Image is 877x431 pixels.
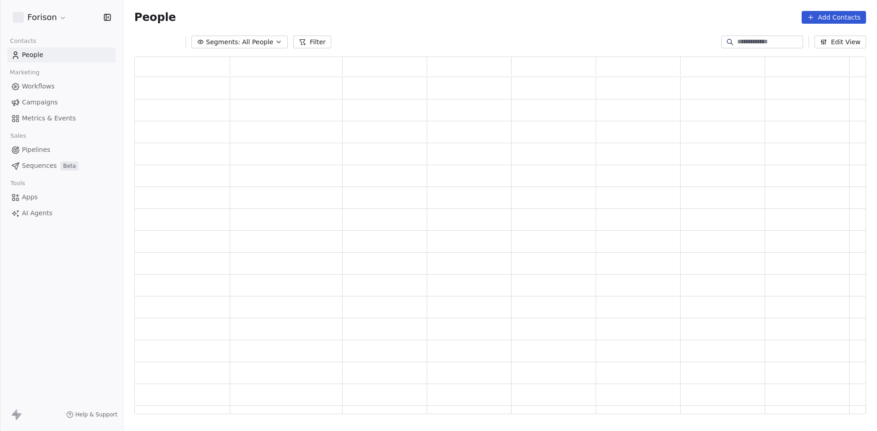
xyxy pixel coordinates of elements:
span: Sales [6,129,30,143]
a: Help & Support [66,411,117,418]
span: People [22,50,43,60]
span: Pipelines [22,145,50,155]
span: AI Agents [22,208,53,218]
a: Apps [7,190,116,205]
button: Filter [293,36,331,48]
span: Segments: [206,37,240,47]
span: Help & Support [75,411,117,418]
span: Contacts [6,34,40,48]
span: Tools [6,177,29,190]
span: Campaigns [22,98,58,107]
a: Pipelines [7,142,116,157]
a: People [7,47,116,62]
button: Add Contacts [802,11,866,24]
span: Beta [60,161,79,171]
span: All People [242,37,273,47]
span: Workflows [22,82,55,91]
span: Apps [22,192,38,202]
a: Campaigns [7,95,116,110]
a: Metrics & Events [7,111,116,126]
button: Forison [11,10,69,25]
span: Marketing [6,66,43,79]
button: Edit View [814,36,866,48]
span: Metrics & Events [22,114,76,123]
span: People [134,10,176,24]
a: SequencesBeta [7,158,116,173]
a: AI Agents [7,206,116,221]
a: Workflows [7,79,116,94]
span: Sequences [22,161,57,171]
span: Forison [27,11,57,23]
